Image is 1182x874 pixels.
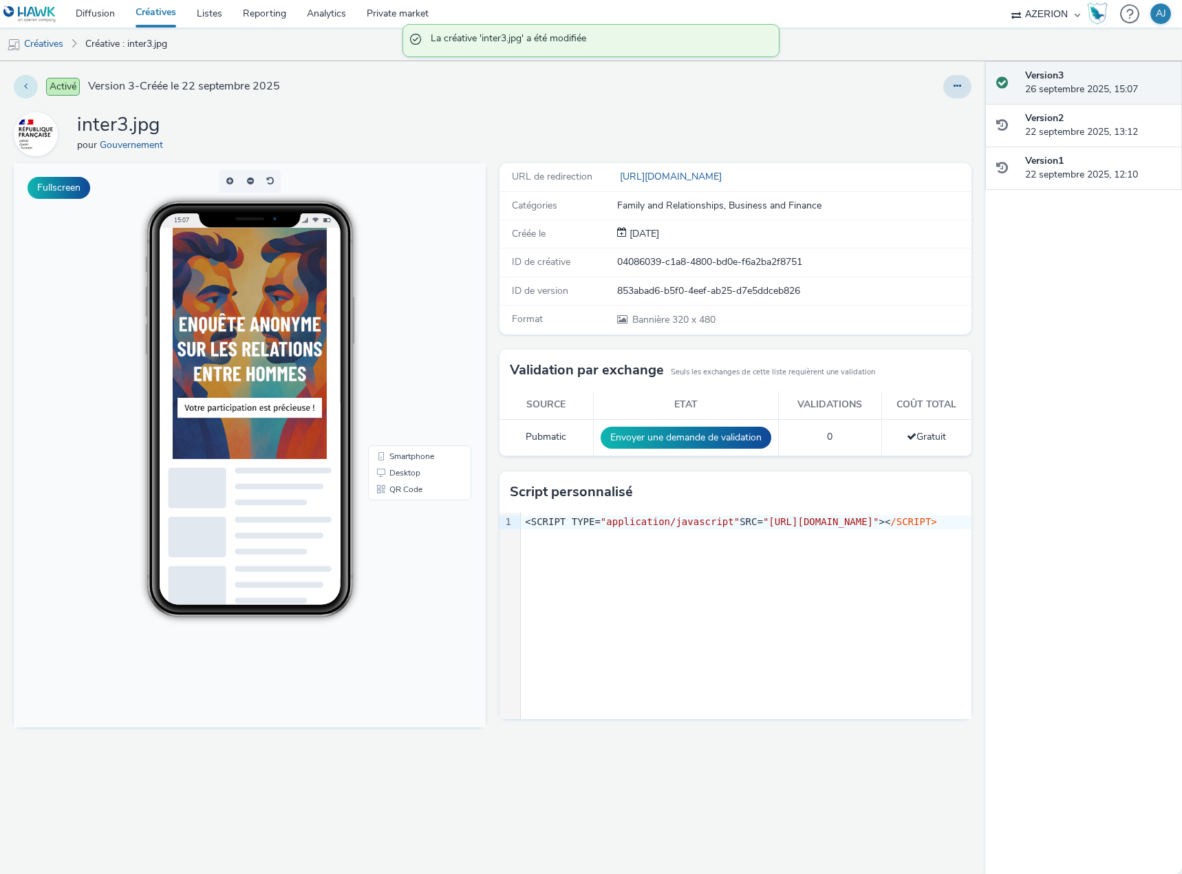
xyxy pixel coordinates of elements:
[521,515,971,529] div: <SCRIPT TYPE= SRC= ><
[1025,69,1171,97] div: 26 septembre 2025, 15:07
[671,367,875,378] small: Seuls les exchanges de cette liste requièrent une validation
[88,78,280,94] span: Version 3 - Créée le 22 septembre 2025
[28,177,90,199] button: Fullscreen
[890,516,936,527] span: /SCRIPT>
[77,138,100,151] span: pour
[1087,3,1113,25] a: Hawk Academy
[631,313,716,326] span: 320 x 480
[778,391,881,419] th: Validations
[827,430,832,443] span: 0
[512,170,592,183] span: URL de redirection
[617,255,970,269] div: 04086039-c1a8-4800-bd0e-f6a2ba2f8751
[601,427,771,449] button: Envoyer une demande de validation
[617,284,970,298] div: 853abad6-b5f0-4eef-ab25-d7e5ddceb826
[1025,154,1171,182] div: 22 septembre 2025, 12:10
[1025,111,1171,140] div: 22 septembre 2025, 13:12
[512,284,568,297] span: ID de version
[512,199,557,212] span: Catégories
[7,38,21,52] img: mobile
[510,360,664,381] h3: Validation par exchange
[14,127,63,140] a: Gouvernement
[881,391,971,419] th: Coût total
[357,301,455,318] li: Desktop
[617,170,727,183] a: [URL][DOMAIN_NAME]
[763,516,879,527] span: "[URL][DOMAIN_NAME]"
[1025,154,1064,167] strong: Version 1
[499,419,593,456] td: Pubmatic
[1156,3,1166,24] div: AJ
[593,391,778,419] th: Etat
[357,318,455,334] li: QR Code
[3,6,56,23] img: undefined Logo
[16,114,56,154] img: Gouvernement
[376,289,420,297] span: Smartphone
[499,515,513,529] div: 1
[510,482,633,502] h3: Script personnalisé
[78,28,174,61] a: Créative : inter3.jpg
[46,78,80,96] span: Activé
[632,313,672,326] span: Bannière
[617,199,970,213] div: Family and Relationships, Business and Finance
[77,112,169,138] h1: inter3.jpg
[1087,3,1108,25] img: Hawk Academy
[907,430,946,443] span: Gratuit
[627,227,659,241] div: Création 22 septembre 2025, 12:10
[376,306,407,314] span: Desktop
[601,516,740,527] span: "application/javascript"
[512,312,543,326] span: Format
[376,322,409,330] span: QR Code
[512,255,570,268] span: ID de créative
[512,227,546,240] span: Créée le
[357,285,455,301] li: Smartphone
[627,227,659,240] span: [DATE]
[100,138,169,151] a: Gouvernement
[1025,69,1064,82] strong: Version 3
[160,53,175,61] span: 15:07
[1025,111,1064,125] strong: Version 2
[159,65,313,296] img: Advertisement preview
[431,32,765,50] span: La créative 'inter3.jpg' a été modifiée
[499,391,593,419] th: Source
